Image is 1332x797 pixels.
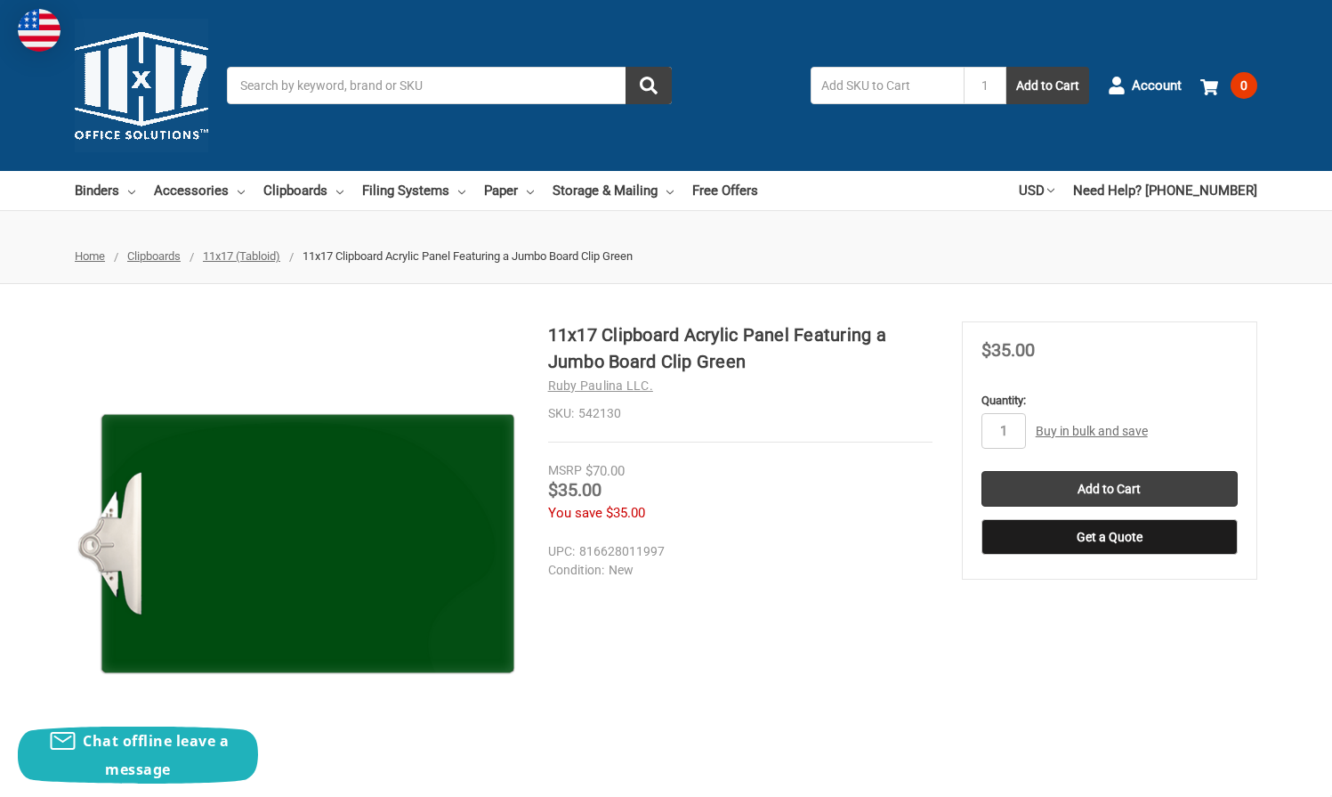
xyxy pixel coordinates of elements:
[1019,171,1054,210] a: USD
[1073,171,1257,210] a: Need Help? [PHONE_NUMBER]
[127,249,181,263] a: Clipboards
[548,542,924,561] dd: 816628011997
[1036,424,1148,438] a: Buy in bulk and save
[83,731,229,779] span: Chat offline leave a message
[548,479,601,500] span: $35.00
[75,249,105,263] a: Home
[553,171,674,210] a: Storage & Mailing
[227,67,672,104] input: Search by keyword, brand or SKU
[548,505,602,521] span: You save
[154,171,245,210] a: Accessories
[548,561,604,580] dt: Condition:
[75,19,208,152] img: 11x17.com
[484,171,534,210] a: Paper
[548,404,932,423] dd: 542130
[548,378,653,393] a: Ruby Paulina LLC.
[1006,67,1089,104] button: Add to Cart
[1231,72,1257,99] span: 0
[362,171,465,210] a: Filing Systems
[811,67,964,104] input: Add SKU to Cart
[585,463,625,479] span: $70.00
[1200,62,1257,109] a: 0
[548,404,574,423] dt: SKU:
[981,471,1238,507] input: Add to Cart
[548,542,575,561] dt: UPC:
[548,561,924,580] dd: New
[548,321,932,375] h1: 11x17 Clipboard Acrylic Panel Featuring a Jumbo Board Clip Green
[303,249,633,263] span: 11x17 Clipboard Acrylic Panel Featuring a Jumbo Board Clip Green
[1108,62,1182,109] a: Account
[981,392,1238,410] label: Quantity:
[263,171,343,210] a: Clipboards
[548,461,582,480] div: MSRP
[606,505,645,521] span: $35.00
[75,321,519,766] img: 11x17 Clipboard Acrylic Panel Featuring a Jumbo Board Clip Green
[981,519,1238,555] button: Get a Quote
[692,171,758,210] a: Free Offers
[203,249,280,263] a: 11x17 (Tabloid)
[75,171,135,210] a: Binders
[18,727,258,784] button: Chat offline leave a message
[981,339,1035,361] span: $35.00
[18,9,61,52] img: duty and tax information for United States
[1132,76,1182,96] span: Account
